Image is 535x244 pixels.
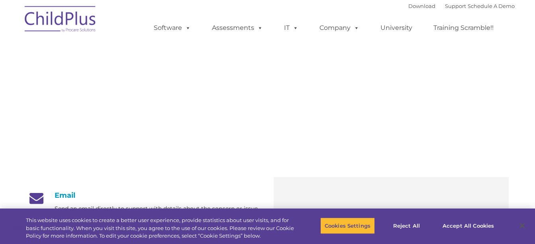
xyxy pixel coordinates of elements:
button: Cookies Settings [320,217,375,234]
a: Training Scramble!! [425,20,502,36]
a: Schedule A Demo [468,3,515,9]
button: Close [513,217,531,234]
a: University [372,20,420,36]
font: | [408,3,515,9]
a: Company [312,20,367,36]
p: Send an email directly to support with details about the concern or issue you are experiencing. [55,204,262,224]
a: Download [408,3,435,9]
a: Software [146,20,199,36]
div: This website uses cookies to create a better user experience, provide statistics about user visit... [26,216,294,240]
a: Assessments [204,20,271,36]
a: IT [276,20,306,36]
a: Support [445,3,466,9]
img: ChildPlus by Procare Solutions [21,0,100,40]
button: Accept All Cookies [438,217,498,234]
button: Reject All [382,217,431,234]
h4: Email [27,191,262,200]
